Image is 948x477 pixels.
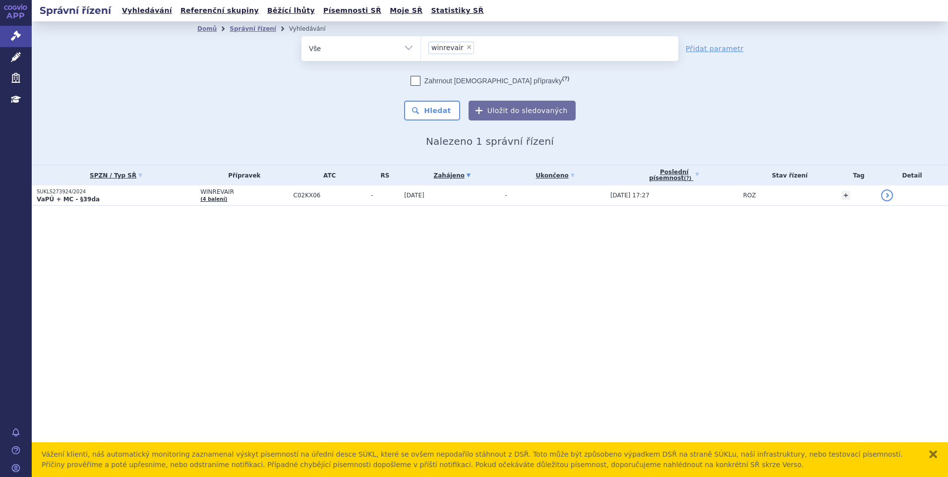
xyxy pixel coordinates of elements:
[197,25,217,32] a: Domů
[32,3,119,17] h2: Správní řízení
[426,135,554,147] span: Nalezeno 1 správní řízení
[836,165,876,185] th: Tag
[428,4,486,17] a: Statistiky SŘ
[743,192,756,199] span: ROZ
[881,189,893,201] a: detail
[200,196,227,202] a: (4 balení)
[610,192,650,199] span: [DATE] 17:27
[37,169,195,182] a: SPZN / Typ SŘ
[37,196,100,203] strong: VaPÚ + MC - §39da
[289,165,366,185] th: ATC
[387,4,425,17] a: Moje SŘ
[320,4,384,17] a: Písemnosti SŘ
[404,192,424,199] span: [DATE]
[477,41,482,54] input: winrevair
[371,192,399,199] span: -
[431,44,464,51] span: winrevair
[230,25,276,32] a: Správní řízení
[404,169,500,182] a: Zahájeno
[264,4,318,17] a: Běžící lhůty
[289,21,339,36] li: Vyhledávání
[195,165,288,185] th: Přípravek
[466,44,472,50] span: ×
[294,192,366,199] span: C02KX06
[562,75,569,82] abbr: (?)
[684,176,691,181] abbr: (?)
[200,188,288,195] span: WINREVAIR
[42,449,918,470] div: Vážení klienti, náš automatický monitoring zaznamenal výskyt písemností na úřední desce SÚKL, kte...
[411,76,569,86] label: Zahrnout [DEMOGRAPHIC_DATA] přípravky
[686,44,744,54] a: Přidat parametr
[505,169,605,182] a: Ukončeno
[404,101,460,120] button: Hledat
[610,165,738,185] a: Poslednípísemnost(?)
[119,4,175,17] a: Vyhledávání
[37,188,195,195] p: SUKLS273924/2024
[841,191,850,200] a: +
[469,101,576,120] button: Uložit do sledovaných
[505,192,507,199] span: -
[178,4,262,17] a: Referenční skupiny
[366,165,399,185] th: RS
[928,449,938,459] button: zavřít
[876,165,948,185] th: Detail
[738,165,836,185] th: Stav řízení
